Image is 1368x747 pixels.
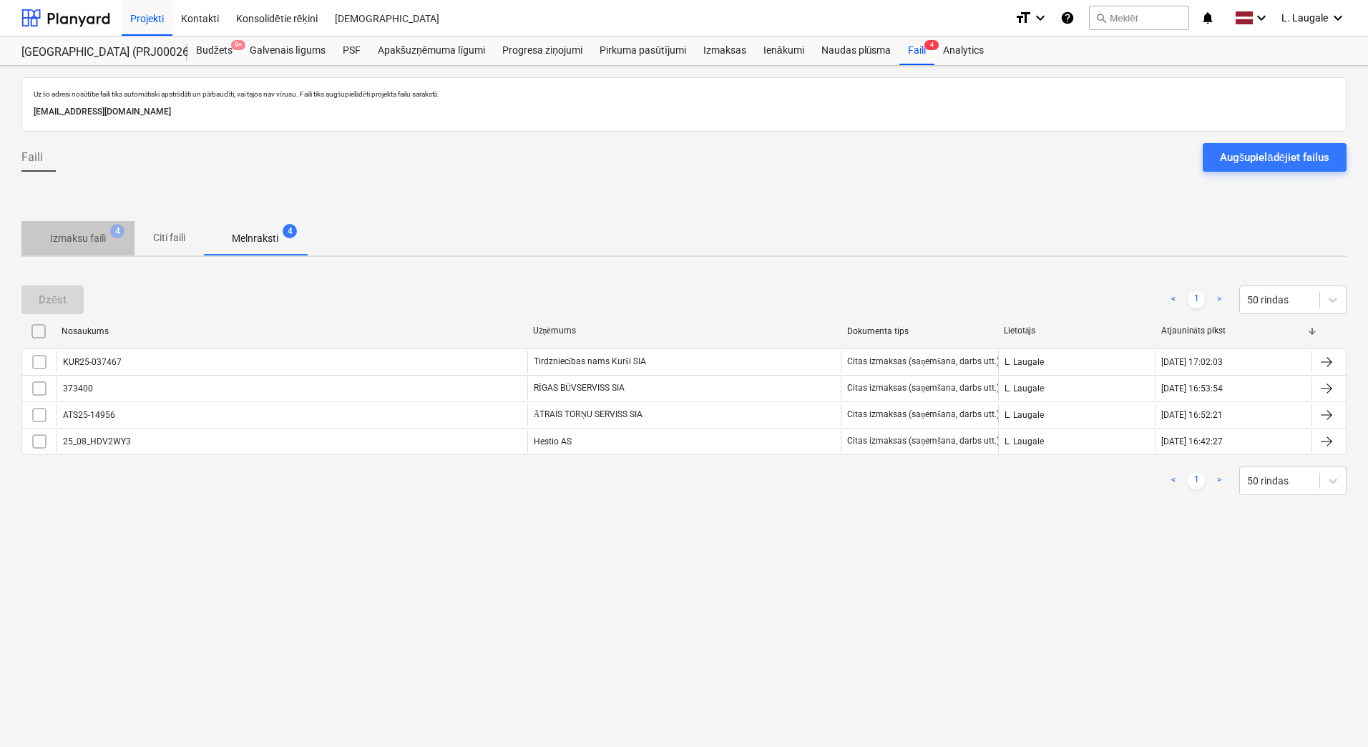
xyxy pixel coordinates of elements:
[241,36,334,65] a: Galvenais līgums
[1211,472,1228,489] a: Next page
[34,89,1334,99] p: Uz šo adresi nosūtītie faili tiks automātiski apstrādāti un pārbaudīti, vai tajos nav vīrusu. Fai...
[847,383,1000,394] div: Citas izmaksas (saņemšana, darbs utt.)
[527,430,841,453] div: Hestio AS
[1161,326,1307,336] div: Atjaunināts plkst
[1220,148,1329,167] div: Augšupielādējiet failus
[1188,472,1205,489] a: Page 1 is your current page
[1201,9,1215,26] i: notifications
[110,224,124,238] span: 4
[899,36,934,65] a: Faili4
[50,231,106,246] p: Izmaksu faili
[1203,143,1347,172] button: Augšupielādējiet failus
[334,36,369,65] a: PSF
[187,36,241,65] div: Budžets
[1060,9,1075,26] i: Zināšanu pamats
[369,36,494,65] a: Apakšuzņēmuma līgumi
[494,36,591,65] a: Progresa ziņojumi
[1211,291,1228,308] a: Next page
[847,356,1000,367] div: Citas izmaksas (saņemšana, darbs utt.)
[1165,291,1182,308] a: Previous page
[998,430,1155,453] div: L. Laugale
[847,436,1000,446] div: Citas izmaksas (saņemšana, darbs utt.)
[21,45,170,60] div: [GEOGRAPHIC_DATA] (PRJ0002627, K-1 un K-2(2.kārta) 2601960
[998,351,1155,373] div: L. Laugale
[34,104,1334,119] p: [EMAIL_ADDRESS][DOMAIN_NAME]
[63,436,131,446] div: 25_08_HDV2WY3
[998,377,1155,400] div: L. Laugale
[527,404,841,426] div: ĀTRAIS TORŅU SERVISS SIA
[527,377,841,400] div: RĪGAS BŪVSERVISS SIA
[63,384,93,394] div: 373400
[813,36,900,65] a: Naudas plūsma
[533,326,836,336] div: Uzņēmums
[232,231,278,246] p: Melnraksti
[1329,9,1347,26] i: keyboard_arrow_down
[62,326,522,336] div: Nosaukums
[1015,9,1032,26] i: format_size
[1281,12,1328,24] span: L. Laugale
[63,410,115,420] div: ATS25-14956
[695,36,755,65] a: Izmaksas
[998,404,1155,426] div: L. Laugale
[1004,326,1150,336] div: Lietotājs
[1032,9,1049,26] i: keyboard_arrow_down
[187,36,241,65] a: Budžets9+
[283,224,297,238] span: 4
[1161,357,1223,367] div: [DATE] 17:02:03
[1165,472,1182,489] a: Previous page
[1161,436,1223,446] div: [DATE] 16:42:27
[755,36,813,65] a: Ienākumi
[21,149,43,166] span: Faili
[1161,384,1223,394] div: [DATE] 16:53:54
[591,36,695,65] a: Pirkuma pasūtījumi
[924,40,939,50] span: 4
[1161,410,1223,420] div: [DATE] 16:52:21
[1296,678,1368,747] iframe: Chat Widget
[231,40,245,50] span: 9+
[899,36,934,65] div: Faili
[63,357,122,367] div: KUR25-037467
[1253,9,1270,26] i: keyboard_arrow_down
[847,326,993,336] div: Dokumenta tips
[847,409,1000,420] div: Citas izmaksas (saņemšana, darbs utt.)
[527,351,841,373] div: Tirdzniecības nams Kurši SIA
[152,230,186,245] p: Citi faili
[1089,6,1189,30] button: Meklēt
[1188,291,1205,308] a: Page 1 is your current page
[934,36,992,65] a: Analytics
[1095,12,1107,24] span: search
